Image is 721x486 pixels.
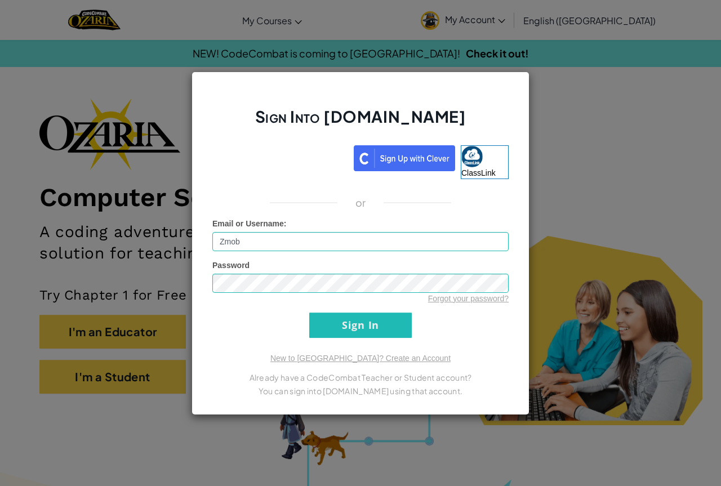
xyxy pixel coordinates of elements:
h2: Sign Into [DOMAIN_NAME] [212,106,509,139]
input: Sign In [309,313,412,338]
img: classlink-logo-small.png [461,146,483,167]
span: ClassLink [461,168,496,177]
img: clever_sso_button@2x.png [354,145,455,171]
label: : [212,218,287,229]
span: Email or Username [212,219,284,228]
p: You can sign into [DOMAIN_NAME] using that account. [212,384,509,398]
span: Password [212,261,250,270]
p: or [355,196,366,209]
a: Forgot your password? [428,294,509,303]
iframe: Sign in with Google Button [207,144,354,169]
p: Already have a CodeCombat Teacher or Student account? [212,371,509,384]
a: New to [GEOGRAPHIC_DATA]? Create an Account [270,354,451,363]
